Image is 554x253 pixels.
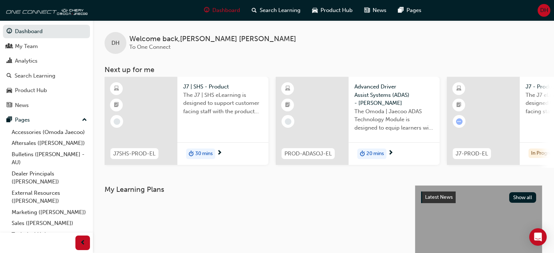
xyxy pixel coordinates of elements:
[7,43,12,50] span: people-icon
[80,238,86,248] span: prev-icon
[284,150,332,158] span: PROD-ADASOJ-EL
[9,207,90,218] a: Marketing ([PERSON_NAME])
[183,83,263,91] span: J7 | SHS - Product
[285,100,290,110] span: booktick-icon
[7,58,12,64] span: chart-icon
[398,6,404,15] span: pages-icon
[456,84,461,94] span: learningResourceType_ELEARNING-icon
[217,150,222,157] span: next-icon
[3,25,90,38] a: Dashboard
[198,3,246,18] a: guage-iconDashboard
[9,138,90,149] a: Aftersales ([PERSON_NAME])
[113,150,156,158] span: J7SHS-PROD-EL
[364,6,370,15] span: news-icon
[183,91,263,116] span: The J7 | SHS eLearning is designed to support customer facing staff with the product and sales in...
[15,116,30,124] div: Pages
[285,118,291,125] span: learningRecordVerb_NONE-icon
[4,3,87,17] img: oneconnect
[9,149,90,168] a: Bulletins ([PERSON_NAME] - AU)
[285,84,290,94] span: learningResourceType_ELEARNING-icon
[7,73,12,79] span: search-icon
[15,57,38,65] div: Analytics
[3,99,90,112] a: News
[189,149,194,159] span: duration-icon
[114,84,119,94] span: learningResourceType_ELEARNING-icon
[456,150,488,158] span: J7-PROD-EL
[114,100,119,110] span: booktick-icon
[195,150,213,158] span: 30 mins
[93,66,554,74] h3: Next up for me
[3,23,90,113] button: DashboardMy TeamAnalyticsSearch LearningProduct HubNews
[82,115,87,125] span: up-icon
[15,72,55,80] div: Search Learning
[7,117,12,123] span: pages-icon
[212,6,240,15] span: Dashboard
[105,77,268,165] a: J7SHS-PROD-ELJ7 | SHS - ProductThe J7 | SHS eLearning is designed to support customer facing staf...
[260,6,300,15] span: Search Learning
[392,3,427,18] a: pages-iconPages
[9,168,90,187] a: Dealer Principals ([PERSON_NAME])
[3,84,90,97] a: Product Hub
[3,113,90,127] button: Pages
[321,6,353,15] span: Product Hub
[276,77,440,165] a: PROD-ADASOJ-ELAdvanced Driver Assist Systems (ADAS) - [PERSON_NAME]The Omoda | Jaecoo ADAS Techno...
[360,149,365,159] span: duration-icon
[15,101,29,110] div: News
[105,185,403,194] h3: My Learning Plans
[15,42,38,51] div: My Team
[388,150,393,157] span: next-icon
[354,107,434,132] span: The Omoda | Jaecoo ADAS Technology Module is designed to equip learners with essential knowledge ...
[421,191,536,203] a: Latest NewsShow all
[252,6,257,15] span: search-icon
[312,6,318,15] span: car-icon
[456,118,463,125] span: learningRecordVerb_ATTEMPT-icon
[3,69,90,83] a: Search Learning
[456,100,461,110] span: booktick-icon
[358,3,392,18] a: news-iconNews
[129,35,296,43] span: Welcome back , [PERSON_NAME] [PERSON_NAME]
[3,54,90,68] a: Analytics
[7,28,12,35] span: guage-icon
[204,6,209,15] span: guage-icon
[246,3,306,18] a: search-iconSearch Learning
[354,83,434,107] span: Advanced Driver Assist Systems (ADAS) - [PERSON_NAME]
[406,6,421,15] span: Pages
[425,194,453,200] span: Latest News
[111,39,119,47] span: DH
[7,102,12,109] span: news-icon
[9,187,90,207] a: External Resources ([PERSON_NAME])
[538,4,550,17] button: DH
[9,218,90,229] a: Sales ([PERSON_NAME])
[129,44,170,50] span: To One Connect
[7,87,12,94] span: car-icon
[3,40,90,53] a: My Team
[540,6,548,15] span: DH
[366,150,384,158] span: 20 mins
[529,228,547,246] div: Open Intercom Messenger
[114,118,120,125] span: learningRecordVerb_NONE-icon
[306,3,358,18] a: car-iconProduct Hub
[373,6,386,15] span: News
[9,127,90,138] a: Accessories (Omoda Jaecoo)
[15,86,47,95] div: Product Hub
[9,229,90,248] a: Technical Hub ([PERSON_NAME])
[509,192,537,203] button: Show all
